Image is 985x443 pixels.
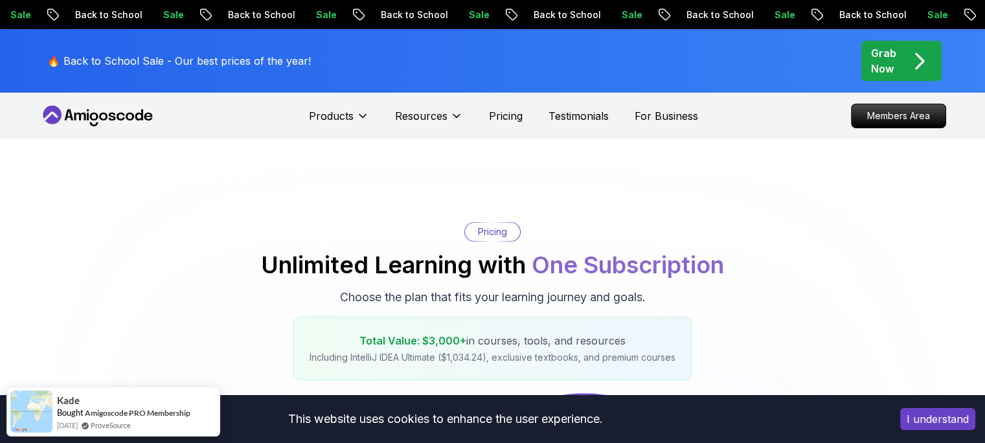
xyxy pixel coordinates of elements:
p: Including IntelliJ IDEA Ultimate ($1,034.24), exclusive textbooks, and premium courses [310,351,675,364]
a: Amigoscode PRO Membership [85,408,190,418]
button: Resources [395,108,463,134]
p: Pricing [478,225,507,238]
span: Bought [57,407,84,418]
p: 🔥 Back to School Sale - Our best prices of the year! [47,53,311,69]
a: ProveSource [91,420,131,431]
p: Products [309,108,354,124]
span: Kade [57,395,80,406]
p: Back to School [667,8,755,21]
p: Back to School [820,8,908,21]
p: Members Area [852,104,945,128]
p: Back to School [514,8,602,21]
p: Sale [297,8,338,21]
a: Pricing [489,108,523,124]
p: Back to School [361,8,449,21]
a: For Business [635,108,698,124]
p: Back to School [209,8,297,21]
p: Sale [755,8,797,21]
span: Total Value: $3,000+ [359,334,466,347]
button: Accept cookies [900,408,975,430]
p: Back to School [56,8,144,21]
div: This website uses cookies to enhance the user experience. [10,405,881,433]
h2: Unlimited Learning with [261,252,724,278]
p: Sale [602,8,644,21]
p: Sale [144,8,185,21]
img: provesource social proof notification image [10,391,52,433]
p: Choose the plan that fits your learning journey and goals. [340,288,646,306]
p: Grab Now [871,45,896,76]
p: in courses, tools, and resources [310,333,675,348]
button: Products [309,108,369,134]
p: Sale [449,8,491,21]
p: Resources [395,108,447,124]
a: Testimonials [549,108,609,124]
span: One Subscription [532,251,724,279]
span: [DATE] [57,420,78,431]
a: Members Area [851,104,946,128]
p: Sale [908,8,949,21]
